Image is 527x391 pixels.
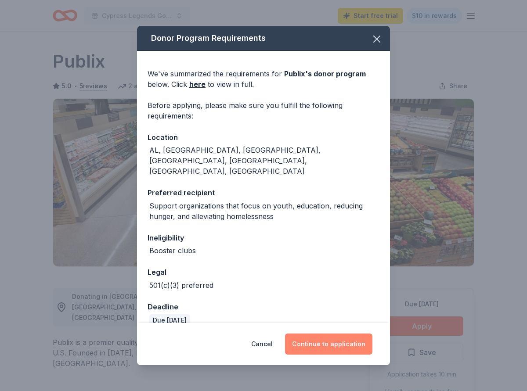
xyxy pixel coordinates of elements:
div: Due [DATE] [149,314,190,326]
div: Support organizations that focus on youth, education, reducing hunger, and alleviating homelessness [149,201,379,222]
a: here [189,79,206,90]
div: Before applying, please make sure you fulfill the following requirements: [148,100,379,121]
div: Booster clubs [149,245,196,256]
div: We've summarized the requirements for below. Click to view in full. [148,68,379,90]
div: 501(c)(3) preferred [149,280,213,291]
div: Deadline [148,301,379,312]
div: Donor Program Requirements [137,26,390,51]
div: Ineligibility [148,232,379,244]
div: AL, [GEOGRAPHIC_DATA], [GEOGRAPHIC_DATA], [GEOGRAPHIC_DATA], [GEOGRAPHIC_DATA], [GEOGRAPHIC_DATA]... [149,145,379,176]
span: Publix 's donor program [284,69,366,78]
button: Cancel [251,334,273,355]
div: Preferred recipient [148,187,379,198]
div: Legal [148,266,379,278]
button: Continue to application [285,334,372,355]
div: Location [148,132,379,143]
